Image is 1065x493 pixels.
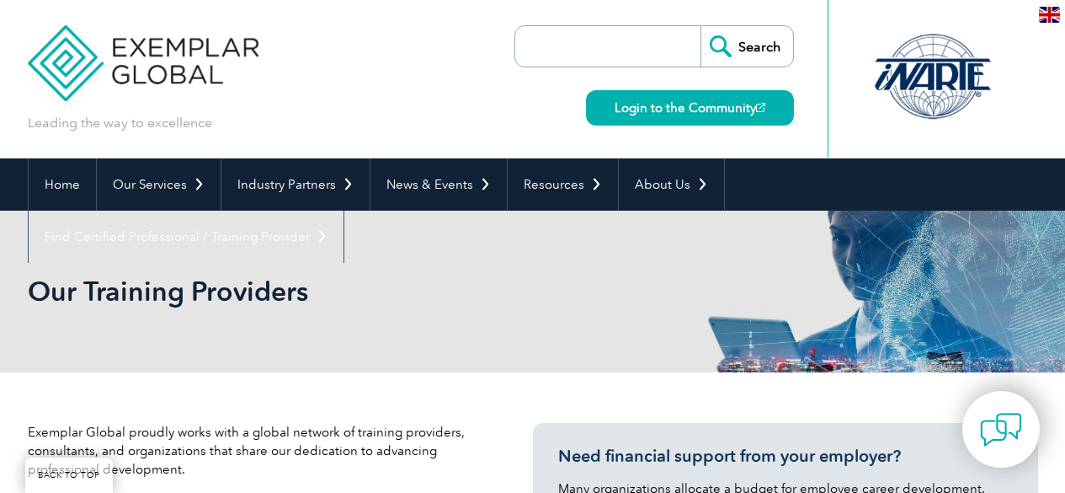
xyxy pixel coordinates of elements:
[29,211,343,263] a: Find Certified Professional / Training Provider
[1039,7,1060,23] img: en
[28,278,735,305] h2: Our Training Providers
[980,409,1022,451] img: contact-chat.png
[28,423,482,479] p: Exemplar Global proudly works with a global network of training providers, consultants, and organ...
[29,158,96,211] a: Home
[28,114,212,132] p: Leading the way to excellence
[508,158,618,211] a: Resources
[586,90,794,126] a: Login to the Community
[619,158,724,211] a: About Us
[370,158,507,211] a: News & Events
[221,158,370,211] a: Industry Partners
[756,103,765,112] img: open_square.png
[700,26,793,67] input: Search
[25,458,113,493] a: BACK TO TOP
[97,158,221,211] a: Our Services
[558,446,1013,467] h3: Need financial support from your employer?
